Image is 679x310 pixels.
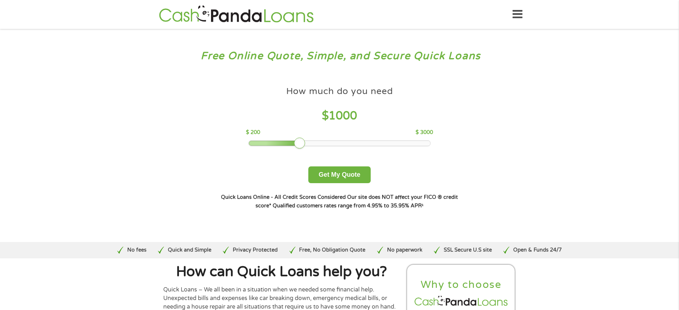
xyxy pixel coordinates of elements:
[444,246,492,254] p: SSL Secure U.S site
[157,4,316,25] img: GetLoanNow Logo
[256,194,458,209] strong: Our site does NOT affect your FICO ® credit score*
[416,129,433,136] p: $ 3000
[308,166,371,183] button: Get My Quote
[246,109,433,123] h4: $
[286,86,393,97] h4: How much do you need
[233,246,278,254] p: Privacy Protected
[221,194,346,200] strong: Quick Loans Online - All Credit Scores Considered
[413,278,509,291] h2: Why to choose
[21,50,659,63] h3: Free Online Quote, Simple, and Secure Quick Loans
[163,265,400,279] h1: How can Quick Loans help you?
[273,203,423,209] strong: Qualified customers rates range from 4.95% to 35.95% APR¹
[168,246,211,254] p: Quick and Simple
[387,246,422,254] p: No paperwork
[246,129,260,136] p: $ 200
[513,246,562,254] p: Open & Funds 24/7
[299,246,365,254] p: Free, No Obligation Quote
[329,109,357,123] span: 1000
[127,246,146,254] p: No fees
